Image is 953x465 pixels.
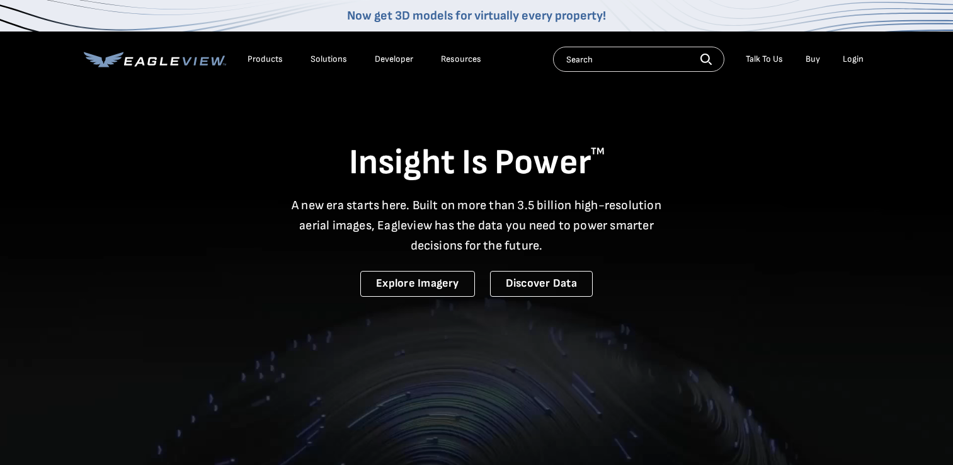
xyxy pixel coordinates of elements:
[375,54,413,65] a: Developer
[591,146,605,158] sup: TM
[347,8,606,23] a: Now get 3D models for virtually every property!
[553,47,724,72] input: Search
[360,271,475,297] a: Explore Imagery
[490,271,593,297] a: Discover Data
[806,54,820,65] a: Buy
[746,54,783,65] div: Talk To Us
[284,195,670,256] p: A new era starts here. Built on more than 3.5 billion high-resolution aerial images, Eagleview ha...
[84,141,870,185] h1: Insight Is Power
[843,54,864,65] div: Login
[248,54,283,65] div: Products
[441,54,481,65] div: Resources
[311,54,347,65] div: Solutions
